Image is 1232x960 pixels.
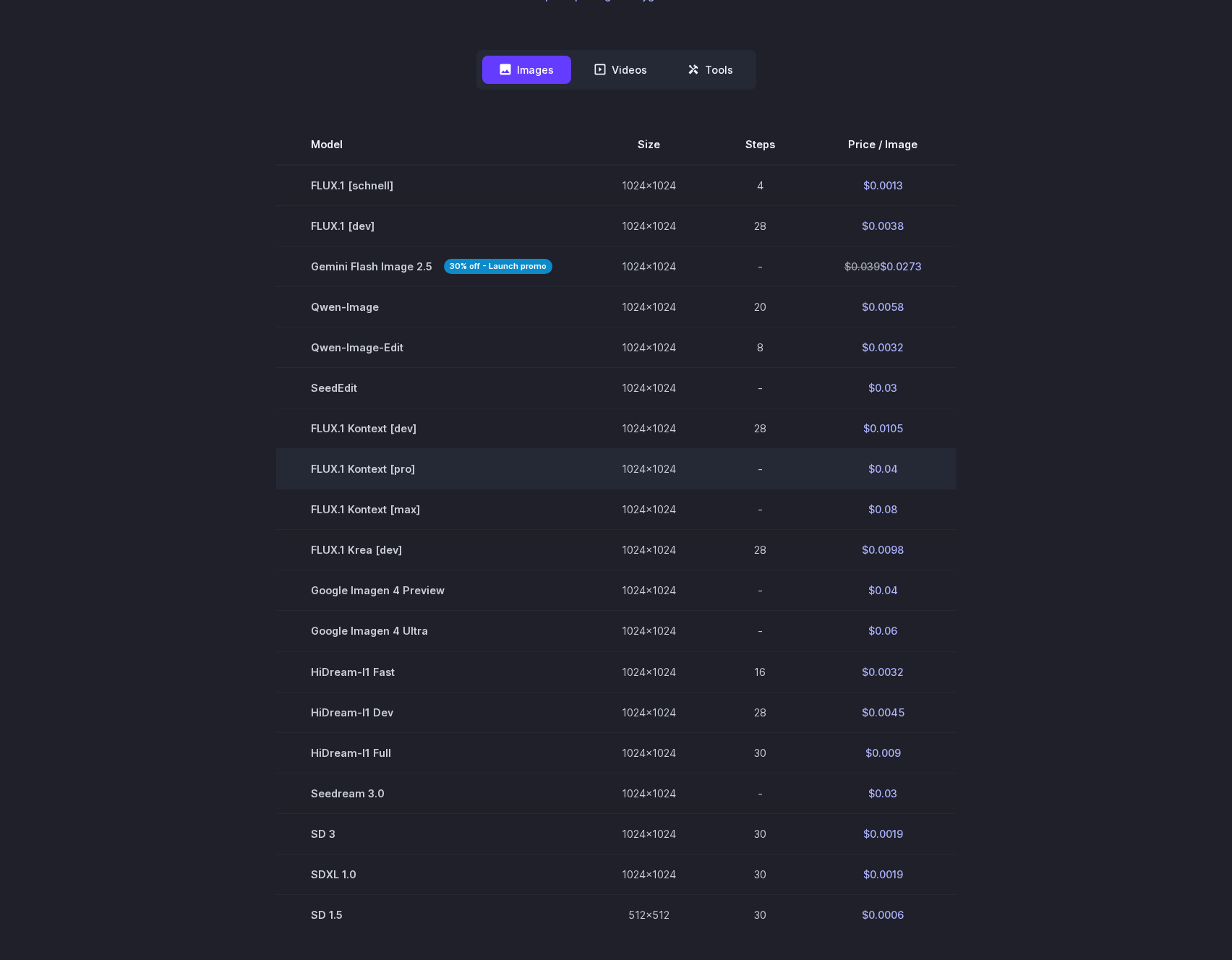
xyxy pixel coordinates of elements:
[711,732,810,773] td: 30
[810,449,957,489] td: $0.04
[587,368,711,408] td: 1024x1024
[276,489,587,530] td: FLUX.1 Kontext [max]
[711,247,810,287] td: -
[276,611,587,651] td: Google Imagen 4 Ultra
[711,124,810,165] th: Steps
[810,408,957,449] td: $0.0105
[587,247,711,287] td: 1024x1024
[810,287,957,327] td: $0.0058
[587,651,711,692] td: 1024x1024
[276,732,587,773] td: HiDream-I1 Full
[810,813,957,854] td: $0.0019
[711,894,810,935] td: 30
[276,327,587,368] td: Qwen-Image-Edit
[810,489,957,530] td: $0.08
[711,408,810,449] td: 28
[810,854,957,894] td: $0.0019
[276,449,587,489] td: FLUX.1 Kontext [pro]
[844,260,880,273] s: $0.039
[810,165,957,206] td: $0.0013
[587,773,711,813] td: 1024x1024
[711,327,810,368] td: 8
[587,894,711,935] td: 512x512
[810,206,957,247] td: $0.0038
[810,570,957,611] td: $0.04
[711,287,810,327] td: 20
[587,813,711,854] td: 1024x1024
[810,124,957,165] th: Price / Image
[276,408,587,449] td: FLUX.1 Kontext [dev]
[810,894,957,935] td: $0.0006
[276,570,587,611] td: Google Imagen 4 Preview
[587,124,711,165] th: Size
[311,258,552,275] span: Gemini Flash Image 2.5
[587,570,711,611] td: 1024x1024
[587,489,711,530] td: 1024x1024
[810,651,957,692] td: $0.0032
[810,773,957,813] td: $0.03
[711,165,810,206] td: 4
[587,206,711,247] td: 1024x1024
[276,287,587,327] td: Qwen-Image
[810,732,957,773] td: $0.009
[587,732,711,773] td: 1024x1024
[810,247,957,287] td: $0.0273
[711,692,810,732] td: 28
[711,206,810,247] td: 28
[587,449,711,489] td: 1024x1024
[587,692,711,732] td: 1024x1024
[444,259,552,274] strong: 30% off - Launch promo
[276,368,587,408] td: SeedEdit
[276,813,587,854] td: SD 3
[810,611,957,651] td: $0.06
[276,692,587,732] td: HiDream-I1 Dev
[276,773,587,813] td: Seedream 3.0
[711,570,810,611] td: -
[711,368,810,408] td: -
[810,327,957,368] td: $0.0032
[276,651,587,692] td: HiDream-I1 Fast
[276,165,587,206] td: FLUX.1 [schnell]
[577,56,664,84] button: Videos
[711,449,810,489] td: -
[276,894,587,935] td: SD 1.5
[587,530,711,570] td: 1024x1024
[587,611,711,651] td: 1024x1024
[587,165,711,206] td: 1024x1024
[711,530,810,570] td: 28
[711,611,810,651] td: -
[587,854,711,894] td: 1024x1024
[276,206,587,247] td: FLUX.1 [dev]
[587,408,711,449] td: 1024x1024
[711,773,810,813] td: -
[276,124,587,165] th: Model
[810,368,957,408] td: $0.03
[711,813,810,854] td: 30
[482,56,571,84] button: Images
[711,489,810,530] td: -
[587,287,711,327] td: 1024x1024
[810,530,957,570] td: $0.0098
[276,530,587,570] td: FLUX.1 Krea [dev]
[711,854,810,894] td: 30
[276,854,587,894] td: SDXL 1.0
[587,327,711,368] td: 1024x1024
[670,56,750,84] button: Tools
[810,692,957,732] td: $0.0045
[711,651,810,692] td: 16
